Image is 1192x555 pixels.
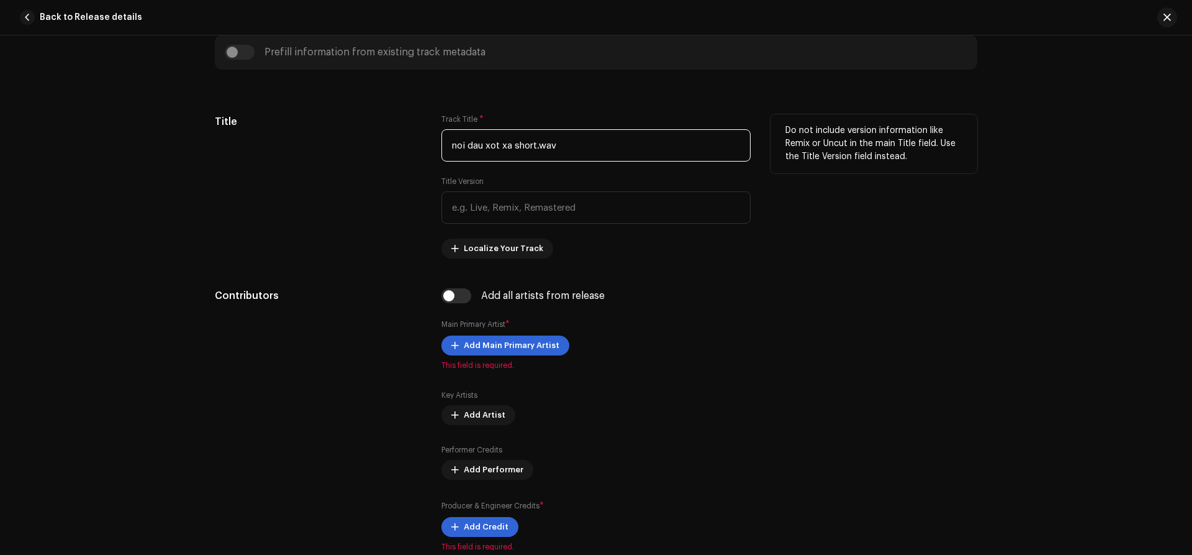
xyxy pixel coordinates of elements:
[441,336,569,355] button: Add Main Primary Artist
[441,445,502,455] label: Performer Credits
[464,457,523,482] span: Add Performer
[464,236,543,261] span: Localize Your Track
[441,177,484,186] label: Title Version
[785,124,962,163] p: Do not include version information like Remix or Uncut in the main Title field. Use the Title Ver...
[464,403,505,428] span: Add Artist
[481,291,605,301] div: Add all artists from release
[441,390,477,400] label: Key Artists
[441,405,515,425] button: Add Artist
[441,360,751,370] span: This field is required.
[441,502,540,510] small: Producer & Engineer Credits
[441,114,484,124] label: Track Title
[441,129,751,162] input: Enter the name of the track
[441,460,533,480] button: Add Performer
[441,542,751,552] span: This field is required.
[464,515,508,539] span: Add Credit
[441,191,751,224] input: e.g. Live, Remix, Remastered
[215,114,422,129] h5: Title
[441,517,518,537] button: Add Credit
[215,288,422,303] h5: Contributors
[464,333,559,358] span: Add Main Primary Artist
[441,239,553,259] button: Localize Your Track
[441,321,505,328] small: Main Primary Artist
